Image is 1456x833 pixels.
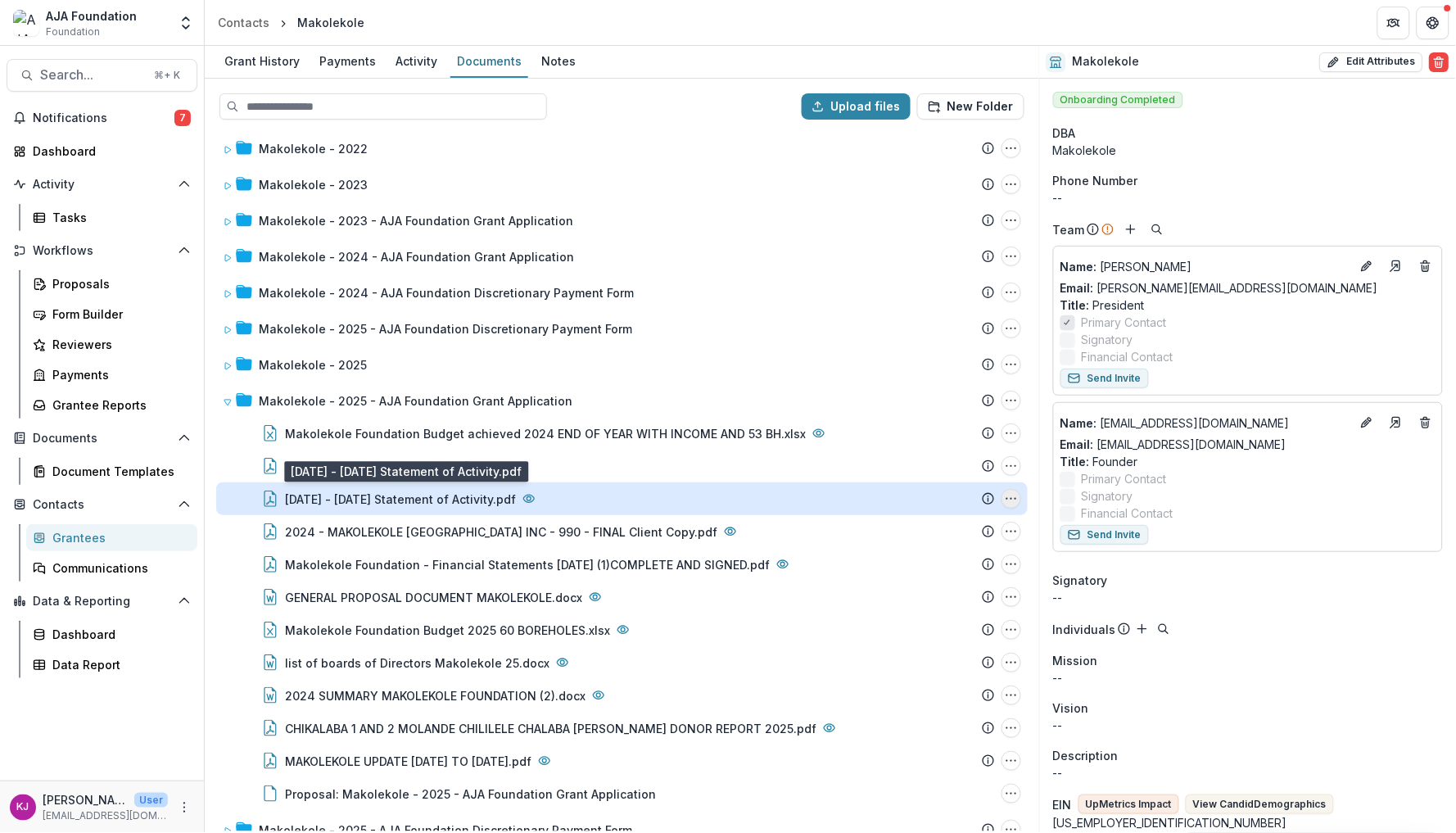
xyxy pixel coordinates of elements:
button: MAKOLEKOLE UPDATE 2015 TO 2025.pdf Options [1002,751,1021,771]
button: Makolekole Foundation Budget 2025 60 BOREHOLES.xlsx Options [1002,620,1021,640]
button: Makolekole Foundation Budget achieved 2024 END OF YEAR WITH INCOME AND 53 BH.xlsx Options [1002,423,1021,443]
a: Payments [313,46,382,78]
button: Notifications7 [7,105,197,131]
div: GENERAL PROPOSAL DOCUMENT MAKOLEKOLE.docx [285,589,582,606]
button: Proposal: Makolekole - 2025 - AJA Foundation Grant Application Options [1002,784,1021,804]
a: Name: [PERSON_NAME] [1060,258,1350,275]
button: Makolekole - 2025 - AJA Foundation Grant Application Options [1002,391,1021,410]
div: Dashboard [52,626,184,643]
div: Makolekole Foundation - Financial Statements [DATE] (1)COMPLETE AND SIGNED.pdf [285,556,770,573]
p: EIN [1053,796,1072,813]
button: Open Documents [7,425,197,451]
div: Makolekole - 2022Makolekole - 2022 Options [216,132,1028,165]
div: Proposals [52,275,184,292]
div: Makolekole - 2024 - AJA Foundation Discretionary Payment Form [259,284,634,301]
div: Makolekole Foundation Budget achieved 2024 END OF YEAR WITH INCOME AND 53 BH.xlsxMakolekole Found... [216,417,1028,450]
span: Workflows [33,244,171,258]
div: Makolekole - 2024 - AJA Foundation Grant Application [259,248,574,265]
div: Makolekole Foundation Budget 2025 60 BOREHOLES.xlsx [285,622,610,639]
div: [DATE] - [DATE] Statement of Activity.pdfJan - Jul 2025 Statement of Activity.pdf Options [216,482,1028,515]
div: Makolekole - 2023 - AJA Foundation Grant ApplicationMakolekole - 2023 - AJA Foundation Grant Appl... [216,204,1028,237]
div: Contacts [218,14,269,31]
div: Reviewers [52,336,184,353]
p: User [134,793,168,808]
button: Delete [1430,52,1449,72]
div: Tasks [52,209,184,226]
div: GENERAL PROPOSAL DOCUMENT MAKOLEKOLE.docxGENERAL PROPOSAL DOCUMENT MAKOLEKOLE.docx Options [216,581,1028,613]
a: Email: [PERSON_NAME][EMAIL_ADDRESS][DOMAIN_NAME] [1060,279,1378,297]
button: Makolekole - 2022 Options [1002,138,1021,158]
span: Primary Contact [1082,314,1167,331]
p: Founder [1060,453,1436,470]
div: Form Builder [52,306,184,323]
span: Activity [33,178,171,192]
button: Add [1133,619,1152,639]
button: GENERAL PROPOSAL DOCUMENT MAKOLEKOLE.docx Options [1002,587,1021,607]
div: Makolekole Foundation Budget 2025 60 BOREHOLES.xlsxMakolekole Foundation Budget 2025 60 BOREHOLES... [216,613,1028,646]
button: Open Activity [7,171,197,197]
div: Makolekole Foundation - Financial Statements [DATE] (1)COMPLETE AND SIGNED.pdfMakolekole Foundati... [216,548,1028,581]
div: Payments [313,49,382,73]
h2: Makolekole [1073,55,1140,69]
div: [US_EMPLOYER_IDENTIFICATION_NUMBER] [1053,814,1443,831]
button: 2024 - MAKOLEKOLE USA INC - 990 - FINAL Client Copy.pdf Options [1002,522,1021,541]
span: Notifications [33,111,174,125]
button: More [174,798,194,817]
div: Makolekole - 2022 [259,140,368,157]
div: 2024 - MAKOLEKOLE [GEOGRAPHIC_DATA] INC - 990 - FINAL Client Copy.pdf2024 - MAKOLEKOLE USA INC - ... [216,515,1028,548]
div: Makolekole - 2025 [259,356,367,373]
span: Financial Contact [1082,348,1173,365]
button: Search [1154,619,1173,639]
nav: breadcrumb [211,11,371,34]
button: 2024 StatementofActivity.pdf Options [1002,456,1021,476]
div: 2024 StatementofActivity.pdf2024 StatementofActivity.pdf Options [216,450,1028,482]
p: Individuals [1053,621,1116,638]
div: list of boards of Directors Makolekole 25.docxlist of boards of Directors Makolekole 25.docx Options [216,646,1028,679]
span: Onboarding Completed [1053,92,1183,108]
a: Payments [26,361,197,388]
span: Mission [1053,652,1098,669]
p: [EMAIL_ADDRESS][DOMAIN_NAME] [1060,414,1350,432]
button: Makolekole Foundation - Financial Statements 31 December 2024 (1)COMPLETE AND SIGNED.pdf Options [1002,555,1021,574]
div: Notes [535,49,582,73]
a: Dashboard [7,138,197,165]
button: Deletes [1416,413,1436,432]
div: CHIKALABA 1 AND 2 MOLANDE CHILILELE CHALABA [PERSON_NAME] DONOR REPORT 2025.pdf [285,720,816,737]
div: Makolekole [1053,142,1443,159]
div: Makolekole - 2025 - AJA Foundation Grant ApplicationMakolekole - 2025 - AJA Foundation Grant Appl... [216,384,1028,810]
button: Open entity switcher [174,7,197,39]
button: Edit [1357,413,1377,432]
div: Makolekole - 2025 - AJA Foundation Grant ApplicationMakolekole - 2025 - AJA Foundation Grant Appl... [216,384,1028,417]
span: Email: [1060,437,1094,451]
button: Makolekole - 2024 - AJA Foundation Discretionary Payment Form Options [1002,283,1021,302]
a: Tasks [26,204,197,231]
span: Signatory [1082,487,1133,505]
div: Makolekole - 2023Makolekole - 2023 Options [216,168,1028,201]
a: Name: [EMAIL_ADDRESS][DOMAIN_NAME] [1060,414,1350,432]
span: Email: [1060,281,1094,295]
span: Documents [33,432,171,446]
span: Signatory [1053,572,1108,589]
span: Search... [40,67,144,83]
a: Grantees [26,524,197,551]
a: Documents [450,46,528,78]
div: ⌘ + K [151,66,183,84]
div: Data Report [52,656,184,673]
button: Makolekole - 2025 Options [1002,355,1021,374]
div: 2024 SUMMARY MAKOLEKOLE FOUNDATION (2).docx2024 SUMMARY MAKOLEKOLE FOUNDATION (2).docx Options [216,679,1028,712]
span: DBA [1053,124,1076,142]
div: Makolekole - 2024 - AJA Foundation Grant ApplicationMakolekole - 2024 - AJA Foundation Grant Appl... [216,240,1028,273]
div: MAKOLEKOLE UPDATE [DATE] TO [DATE].pdfMAKOLEKOLE UPDATE 2015 TO 2025.pdf Options [216,745,1028,777]
p: President [1060,297,1436,314]
span: Vision [1053,699,1089,717]
button: New Folder [917,93,1024,120]
button: Edit Attributes [1320,52,1423,72]
span: Primary Contact [1082,470,1167,487]
button: Send Invite [1060,525,1149,545]
button: 2024 SUMMARY MAKOLEKOLE FOUNDATION (2).docx Options [1002,686,1021,705]
button: Open Contacts [7,491,197,518]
